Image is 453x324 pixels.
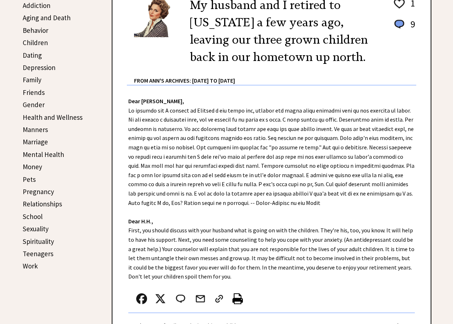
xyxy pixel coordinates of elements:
[23,100,45,109] a: Gender
[136,293,147,304] img: facebook.png
[23,162,42,171] a: Money
[407,18,416,37] td: 9
[23,1,50,10] a: Addiction
[23,125,48,134] a: Manners
[23,38,48,47] a: Children
[128,97,184,105] strong: Dear [PERSON_NAME],
[23,150,64,159] a: Mental Health
[23,63,55,72] a: Depression
[128,218,153,225] strong: Dear H.H.,
[393,18,406,30] img: message_round%201.png
[23,212,43,221] a: School
[23,175,36,184] a: Pets
[23,26,48,35] a: Behavior
[23,113,83,122] a: Health and Wellness
[23,200,62,208] a: Relationships
[155,293,166,304] img: x_small.png
[232,293,243,304] img: printer%20icon.png
[23,51,42,60] a: Dating
[134,66,416,85] div: From Ann's Archives: [DATE] to [DATE]
[23,237,54,246] a: Spirituality
[23,137,48,146] a: Marriage
[23,249,53,258] a: Teenagers
[23,13,71,22] a: Aging and Death
[23,262,38,270] a: Work
[23,224,49,233] a: Sexuality
[23,187,54,196] a: Pregnancy
[23,75,41,84] a: Family
[174,293,187,304] img: message_round%202.png
[214,293,225,304] img: link_02.png
[195,293,206,304] img: mail.png
[23,88,45,97] a: Friends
